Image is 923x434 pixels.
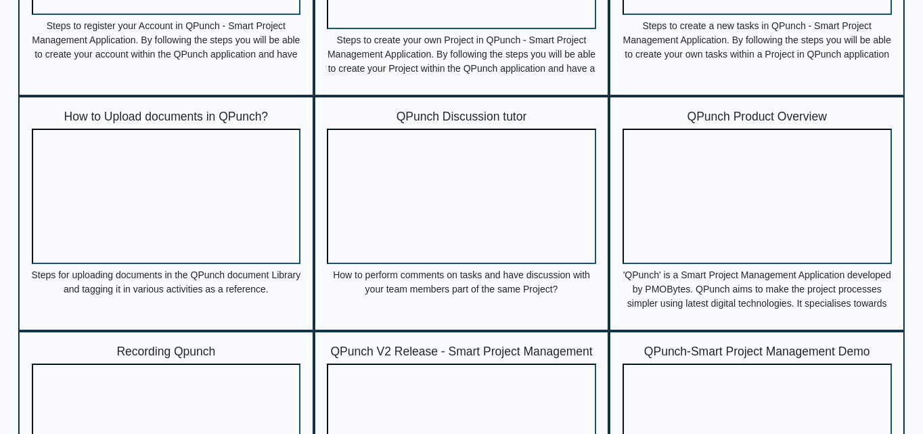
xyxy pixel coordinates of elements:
p: Steps to register your Account in QPunch - Smart Project Management Application. By following the... [32,19,301,60]
h5: Recording Qpunch [32,345,301,359]
p: How to perform comments on tasks and have discussion with your team members part of the same Proj... [327,268,596,309]
h5: QPunch V2 Release - Smart Project Management [327,345,596,359]
h5: QPunch Discussion tutor [327,110,596,124]
h5: QPunch Product Overview [623,110,892,124]
p: Steps for uploading documents in the QPunch document Library and tagging it in various activities... [32,268,301,309]
h5: How to Upload documents in QPunch? [32,110,301,124]
h5: QPunch-Smart Project Management Demo [623,345,892,359]
p: 'QPunch' is a Smart Project Management Application developed by PMOBytes. QPunch aims to make the... [623,268,892,309]
p: Steps to create a new tasks in QPunch - Smart Project Management Application. By following the st... [623,19,892,60]
p: Steps to create your own Project in QPunch - Smart Project Management Application. By following t... [327,33,596,74]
